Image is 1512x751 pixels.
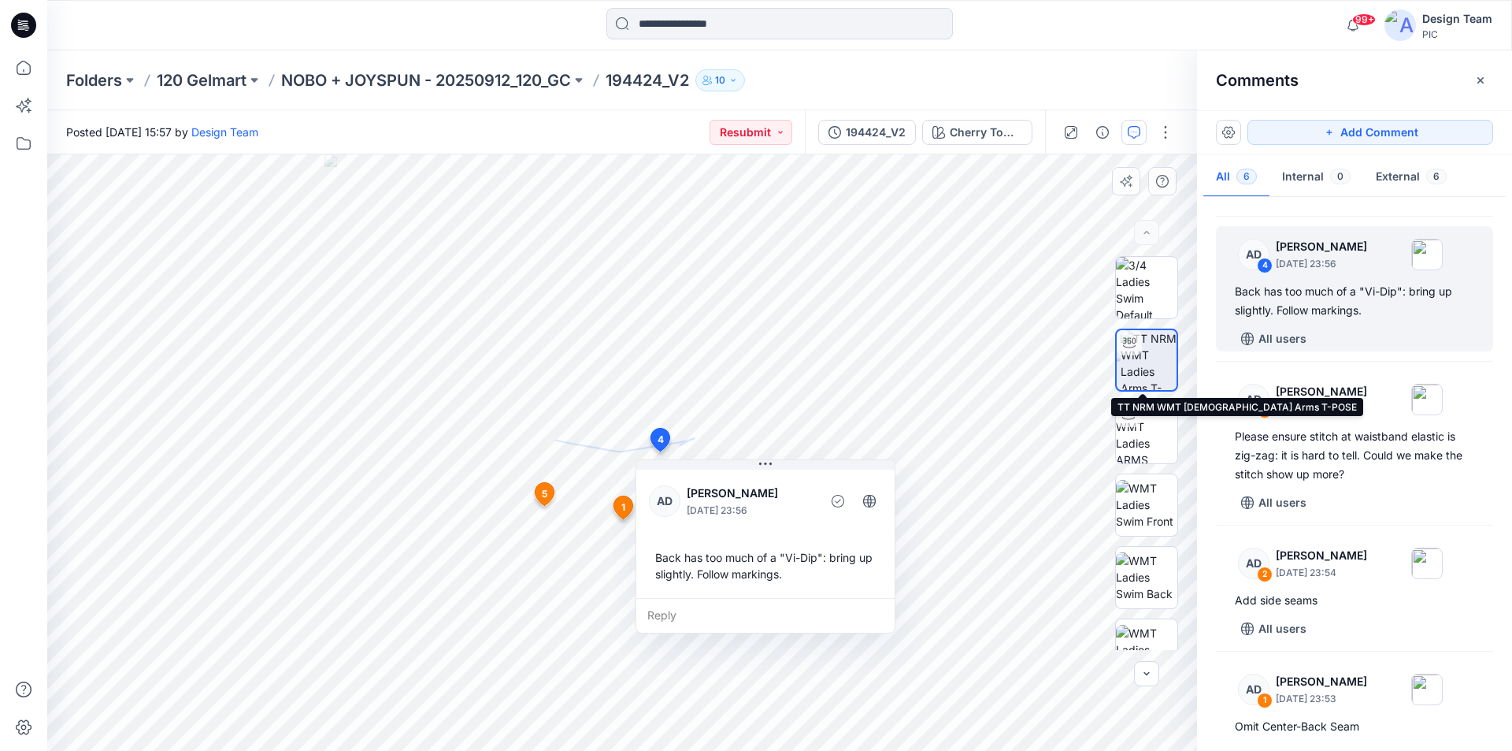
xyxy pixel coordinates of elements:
[1116,480,1177,530] img: WMT Ladies Swim Front
[1235,490,1313,515] button: All users
[1235,427,1474,484] div: Please ensure stitch at waistband elastic is zig-zag: it is hard to tell. Could we make the stitc...
[191,125,258,139] a: Design Team
[1363,158,1459,198] button: External
[1276,565,1367,581] p: [DATE] 23:54
[1116,402,1177,463] img: TT NRM WMT Ladies ARMS DOWN
[687,503,815,519] p: [DATE] 23:56
[1247,120,1493,145] button: Add Comment
[1238,674,1269,705] div: AD
[818,120,916,145] button: 194424_V2
[1352,13,1376,26] span: 99+
[1116,257,1177,318] img: 3/4 Ladies Swim Default
[1276,256,1367,272] p: [DATE] 23:56
[1236,169,1257,184] span: 6
[687,484,815,503] p: [PERSON_NAME]
[606,69,689,91] p: 194424_V2
[658,433,664,447] span: 4
[66,69,122,91] a: Folders
[1276,546,1367,565] p: [PERSON_NAME]
[1235,282,1474,320] div: Back has too much of a "Vi-Dip": bring up slightly. Follow markings.
[1235,591,1474,610] div: Add side seams
[1235,616,1313,641] button: All users
[649,543,882,589] div: Back has too much of a "Vi-Dip": bring up slightly. Follow markings.
[1238,384,1269,415] div: AD
[1276,237,1367,256] p: [PERSON_NAME]
[1258,619,1306,638] p: All users
[1330,169,1351,184] span: 0
[922,120,1032,145] button: Cherry Tomato
[1090,120,1115,145] button: Details
[621,500,625,515] span: 1
[1116,552,1177,602] img: WMT Ladies Swim Back
[846,124,906,141] div: 194424_V2
[1116,625,1177,675] img: WMT Ladies Swim Left
[1238,239,1269,270] div: AD
[1269,158,1363,198] button: Internal
[1235,326,1313,351] button: All users
[1426,169,1447,184] span: 6
[157,69,246,91] a: 120 Gelmart
[1422,28,1492,40] div: PIC
[950,124,1022,141] div: Cherry Tomato
[649,485,680,517] div: AD
[1121,330,1177,390] img: TT NRM WMT Ladies Arms T-POSE
[1258,329,1306,348] p: All users
[1235,717,1474,736] div: Omit Center-Back Seam
[1276,382,1367,401] p: [PERSON_NAME]
[281,69,571,91] a: NOBO + JOYSPUN - 20250912_120_GC
[1238,548,1269,579] div: AD
[1258,493,1306,512] p: All users
[1276,672,1367,691] p: [PERSON_NAME]
[66,124,258,140] span: Posted [DATE] 15:57 by
[542,487,547,501] span: 5
[1384,9,1416,41] img: avatar
[1216,71,1299,90] h2: Comments
[1203,158,1269,198] button: All
[636,598,895,633] div: Reply
[1257,403,1273,418] div: 3
[1422,9,1492,28] div: Design Team
[1276,401,1367,417] p: [DATE] 23:55
[715,72,725,89] p: 10
[1257,693,1273,708] div: 1
[1257,567,1273,582] div: 2
[1257,258,1273,273] div: 4
[695,69,745,91] button: 10
[1276,691,1367,707] p: [DATE] 23:53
